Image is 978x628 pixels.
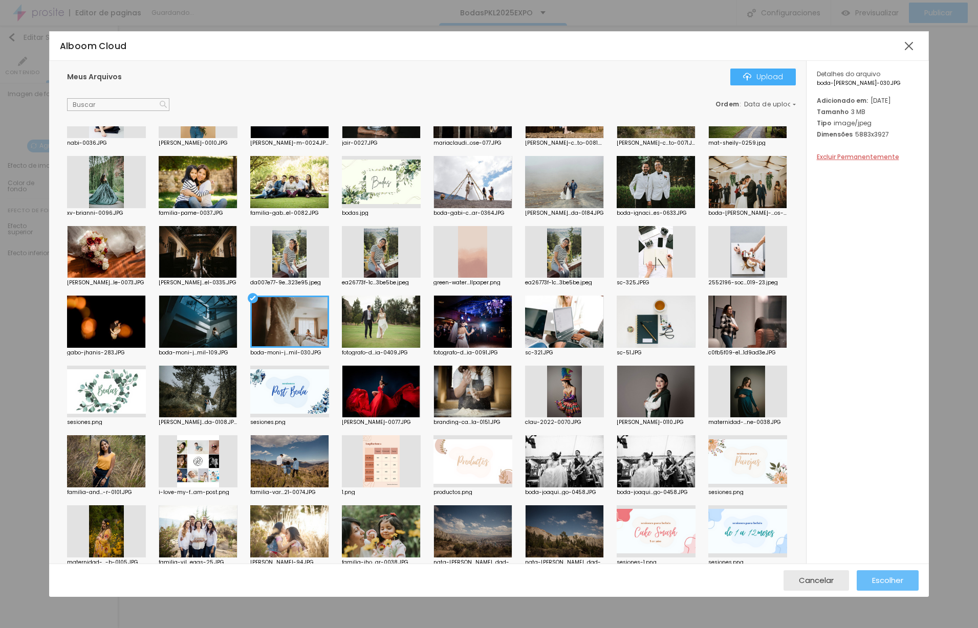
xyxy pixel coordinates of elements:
span: boda-[PERSON_NAME]-030.JPG [817,81,919,86]
div: image/jpeg [817,119,919,127]
div: mariaclaudi...ose-077.JPG [433,141,512,146]
div: [PERSON_NAME]...da-0184.JPG [525,211,604,216]
div: bodas.jpg [342,211,421,216]
div: fotografo-d...ia-0091.JPG [433,350,512,355]
img: Icone [160,101,167,108]
div: sc-51.JPG [617,350,696,355]
div: sesiones.png [67,420,146,425]
img: Icone [743,73,751,81]
div: boda-ignaci...es-0633.JPG [617,211,696,216]
div: familia-and...-r-0101.JPG [67,490,146,495]
span: Escolher [872,576,903,585]
div: Upload [743,73,783,81]
div: green-water...llpaper.png [433,280,512,285]
span: Cancelar [799,576,834,585]
div: sc-325.JPEG [617,280,696,285]
div: maternidad-...-b-0105.JPG [67,560,146,565]
div: ea26773f-1c...3be5be.jpeg [525,280,604,285]
div: sc-321.JPG [525,350,604,355]
div: nata-[PERSON_NAME]...dad-374.JPG [525,560,604,565]
div: i-love-my-f...am-post.png [159,490,237,495]
div: [DATE] [817,96,919,105]
div: familia-var...21-0074.JPG [250,490,329,495]
div: boda-gabi-c...ar-0364.JPG [433,211,512,216]
div: sesiones.png [250,420,329,425]
button: Cancelar [784,570,849,591]
div: 5883x3927 [817,130,919,139]
div: : [715,101,795,107]
div: c0fb5f09-e1...1d9ad3e.JPG [708,350,787,355]
div: [PERSON_NAME]-c...to-0071.JPG [617,141,696,146]
div: xv-brianni-0096.JPG [67,211,146,216]
div: boda-moni-j...mil-030.JPG [250,350,329,355]
div: [PERSON_NAME]-0077.JPG [342,420,421,425]
div: sesiones.png [708,490,787,495]
div: [PERSON_NAME]...el-0335.JPG [159,280,237,285]
div: 3 MB [817,107,919,116]
span: Meus Arquivos [67,72,122,82]
div: boda-[PERSON_NAME]-...os-0169.JPG [708,211,787,216]
button: Escolher [857,570,919,591]
span: Dimensões [817,130,853,139]
div: [PERSON_NAME]-0110.JPG [617,420,696,425]
div: boda-joaqui...go-0458.JPG [525,490,604,495]
div: familia-gab...el-0082.JPG [250,211,329,216]
div: ea26773f-1c...3be5be.jpeg [342,280,421,285]
button: IconeUpload [730,69,796,85]
div: [PERSON_NAME]-m-0024.JPG [250,141,329,146]
div: familia-vil...egas-25.JPG [159,560,237,565]
input: Buscar [67,98,169,111]
div: productos.png [433,490,512,495]
div: familia-pame-0037.JPG [159,211,237,216]
div: [PERSON_NAME]-0010.JPG [159,141,237,146]
div: boda-joaqui...go-0458.JPG [617,490,696,495]
div: [PERSON_NAME]-94.JPG [250,560,329,565]
div: nata-[PERSON_NAME]...dad-377.JPG [433,560,512,565]
div: [PERSON_NAME]...le-0073.JPG [67,280,146,285]
div: maternidad-...ne-0038.JPG [708,420,787,425]
span: Adicionado em: [817,96,868,105]
span: Tipo [817,119,831,127]
div: boda-moni-j...mil-109.JPG [159,350,237,355]
span: Alboom Cloud [60,40,127,52]
div: 2552196-soc...019-23.jpeg [708,280,787,285]
div: nabi-0036.JPG [67,141,146,146]
span: Tamanho [817,107,849,116]
span: Data de upload [744,101,797,107]
div: sesiones-1.png [617,560,696,565]
div: 1.png [342,490,421,495]
span: Ordem [715,100,740,108]
div: da007e77-9e...323e95.jpeg [250,280,329,285]
div: branding-ca...la-0151.JPG [433,420,512,425]
div: mat-sheily-0259.jpg [708,141,787,146]
div: [PERSON_NAME]-c...to-0081.JPG [525,141,604,146]
div: jair-0027.JPG [342,141,421,146]
div: fotografo-d...ia-0409.JPG [342,350,421,355]
div: gabo-jhanis-283.JPG [67,350,146,355]
div: [PERSON_NAME]...da-0108.JPG [159,420,237,425]
div: clau-2022-0070.JPG [525,420,604,425]
span: Detalhes do arquivo [817,70,880,78]
span: Excluir Permanentemente [817,152,899,161]
div: familia-jho...ar-0038.JPG [342,560,421,565]
div: sesiones.png [708,560,787,565]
